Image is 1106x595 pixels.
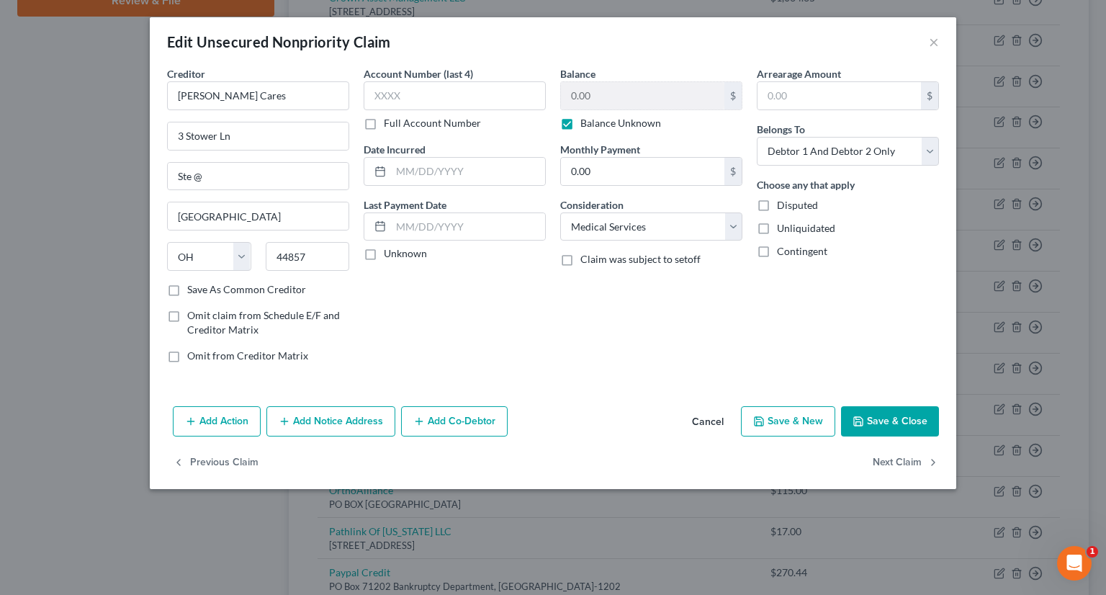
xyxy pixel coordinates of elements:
[266,242,350,271] input: Enter zip...
[384,246,427,261] label: Unknown
[187,309,340,336] span: Omit claim from Schedule E/F and Creditor Matrix
[757,123,805,135] span: Belongs To
[777,222,835,234] span: Unliquidated
[561,158,724,185] input: 0.00
[777,245,827,257] span: Contingent
[580,116,661,130] label: Balance Unknown
[168,163,349,190] input: Apt, Suite, etc...
[364,66,473,81] label: Account Number (last 4)
[364,81,546,110] input: XXXX
[580,253,701,265] span: Claim was subject to setoff
[401,406,508,437] button: Add Co-Debtor
[777,199,818,211] span: Disputed
[757,177,855,192] label: Choose any that apply
[168,202,349,230] input: Enter city...
[173,406,261,437] button: Add Action
[266,406,395,437] button: Add Notice Address
[167,32,391,52] div: Edit Unsecured Nonpriority Claim
[173,448,258,478] button: Previous Claim
[929,33,939,50] button: ×
[391,158,545,185] input: MM/DD/YYYY
[724,158,742,185] div: $
[873,448,939,478] button: Next Claim
[168,122,349,150] input: Enter address...
[187,282,306,297] label: Save As Common Creditor
[561,82,724,109] input: 0.00
[384,116,481,130] label: Full Account Number
[560,142,640,157] label: Monthly Payment
[841,406,939,437] button: Save & Close
[757,66,841,81] label: Arrearage Amount
[364,197,446,212] label: Last Payment Date
[391,213,545,241] input: MM/DD/YYYY
[680,408,735,437] button: Cancel
[187,349,308,362] span: Omit from Creditor Matrix
[364,142,426,157] label: Date Incurred
[1057,546,1092,581] iframe: Intercom live chat
[724,82,742,109] div: $
[1087,546,1098,558] span: 1
[560,66,595,81] label: Balance
[921,82,938,109] div: $
[167,68,205,80] span: Creditor
[741,406,835,437] button: Save & New
[757,82,921,109] input: 0.00
[167,81,349,110] input: Search creditor by name...
[560,197,624,212] label: Consideration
